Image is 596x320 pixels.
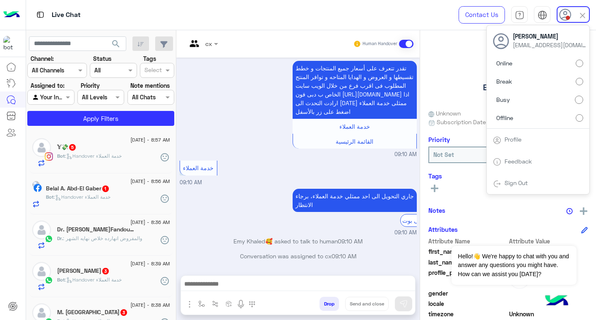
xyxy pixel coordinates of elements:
[57,235,63,241] span: Dr.
[54,194,111,200] span: : Handover خدمة العملاء
[236,299,246,309] img: send voice note
[394,229,417,237] span: 09:10 AM
[27,111,174,126] button: Apply Filters
[57,277,65,283] span: Bot
[130,136,170,144] span: [DATE] - 8:57 AM
[63,235,142,241] span: والمفروض انهارده خلاص نهايه الشهر
[130,178,170,185] span: [DATE] - 8:56 AM
[180,252,417,260] p: Conversation was assigned to cx
[111,39,121,49] span: search
[34,184,42,192] img: Facebook
[493,158,501,166] img: tab
[576,114,583,122] input: Offline
[293,61,417,119] p: 31/8/2025, 9:10 AM
[45,235,53,243] img: WhatsApp
[102,185,109,192] span: 1
[513,32,587,41] span: [PERSON_NAME]
[505,136,521,143] a: Profile
[363,41,397,47] small: Human Handover
[511,6,528,24] a: tab
[509,289,588,298] span: null
[35,10,46,20] img: tab
[538,10,547,20] img: tab
[452,246,576,285] span: Hello!👋 We're happy to chat with you and answer any questions you might have. How can we assist y...
[57,144,77,151] h5: 𝕐💸
[399,300,408,308] img: send message
[185,299,195,309] img: send attachment
[183,164,214,171] span: خدمة العملاء
[496,59,512,67] span: Online
[81,81,100,90] label: Priority
[32,181,40,188] img: picture
[130,260,170,267] span: [DATE] - 8:39 AM
[394,151,417,159] span: 09:10 AM
[428,268,507,287] span: profile_pic
[226,301,232,307] img: create order
[575,96,583,104] input: Busy
[459,6,505,24] a: Contact Us
[102,268,109,274] span: 3
[45,152,53,161] img: Instagram
[428,299,507,308] span: locale
[296,65,413,115] span: تقدر تتعرف على أسعار جميع المنتجات و خطط تقسيطها و العروض و الهدايا المتاحه و توافر المنتج المطلو...
[65,153,122,159] span: : Handover خدمة العملاء
[339,123,370,130] span: خدمة العملاء
[130,301,170,309] span: [DATE] - 8:38 AM
[143,54,156,63] label: Tags
[31,54,54,63] label: Channel:
[332,253,356,260] span: 09:10 AM
[505,179,528,186] a: Sign Out
[249,301,255,308] img: make a call
[509,310,588,318] span: Unknown
[496,113,513,122] span: Offline
[209,297,222,310] button: Trigger scenario
[509,299,588,308] span: null
[32,138,51,157] img: defaultAdmin.png
[483,83,534,92] h5: Emy Khaled🥰
[320,297,339,311] button: Drop
[493,136,501,144] img: tab
[69,144,76,151] span: 5
[212,301,219,307] img: Trigger scenario
[428,258,507,267] span: last_name
[496,95,510,104] span: Busy
[580,207,587,215] img: add
[428,310,507,318] span: timezone
[400,214,440,227] div: الرجوع الى بوت
[578,11,587,20] img: close
[513,41,587,49] span: [EMAIL_ADDRESS][DOMAIN_NAME]
[496,77,512,86] span: Break
[336,138,373,145] span: القائمة الرئيسية
[57,309,128,316] h5: M. Barakat
[542,287,571,316] img: hulul-logo.png
[31,81,65,90] label: Assigned to:
[505,158,532,165] a: Feedback
[428,247,507,256] span: first_name
[46,185,110,192] h5: Belal A. Abd-El Gaber
[45,276,53,284] img: WhatsApp
[198,301,205,307] img: select flow
[293,189,417,212] p: 31/8/2025, 9:10 AM
[428,289,507,298] span: gender
[3,36,18,51] img: 1403182699927242
[428,226,458,233] h6: Attributes
[345,297,389,311] button: Send and close
[52,10,81,21] p: Live Chat
[428,136,450,143] h6: Priority
[57,267,110,274] h5: Maab Bushra
[195,297,209,310] button: select flow
[576,78,583,85] input: Break
[130,81,170,90] label: Note mentions
[180,237,417,245] p: Emy Khaled🥰 asked to talk to human
[180,179,202,185] span: 09:10 AM
[515,10,524,20] img: tab
[222,297,236,310] button: create order
[3,6,20,24] img: Logo
[428,109,461,118] span: Unknown
[93,54,111,63] label: Status
[32,221,51,239] img: defaultAdmin.png
[46,194,54,200] span: Bot
[576,60,583,67] input: Online
[32,262,51,281] img: defaultAdmin.png
[338,238,363,245] span: 09:10 AM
